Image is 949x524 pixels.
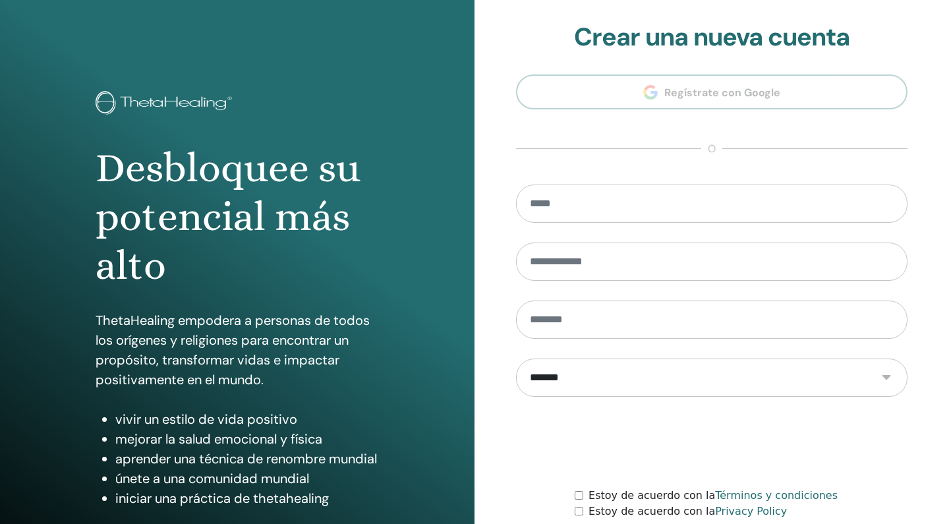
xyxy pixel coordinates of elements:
[96,310,379,390] p: ThetaHealing empodera a personas de todos los orígenes y religiones para encontrar un propósito, ...
[115,488,379,508] li: iniciar una práctica de thetahealing
[115,469,379,488] li: únete a una comunidad mundial
[715,489,838,502] a: Términos y condiciones
[612,417,812,468] iframe: reCAPTCHA
[715,505,787,517] a: Privacy Policy
[96,144,379,291] h1: Desbloquee su potencial más alto
[589,488,838,504] label: Estoy de acuerdo con la
[701,141,722,157] span: o
[115,449,379,469] li: aprender una técnica de renombre mundial
[115,429,379,449] li: mejorar la salud emocional y física
[516,22,907,53] h2: Crear una nueva cuenta
[589,504,787,519] label: Estoy de acuerdo con la
[115,409,379,429] li: vivir un estilo de vida positivo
